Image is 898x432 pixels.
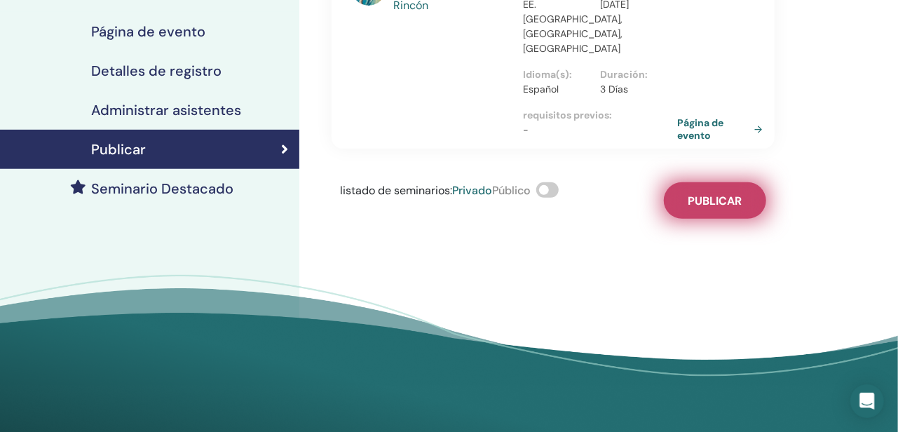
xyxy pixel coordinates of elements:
h4: Administrar asistentes [91,102,241,119]
p: - [523,123,677,137]
h4: Seminario Destacado [91,180,233,197]
h4: Detalles de registro [91,62,222,79]
span: Publicar [688,194,742,208]
span: Público [492,183,531,198]
h4: Publicar [91,141,146,158]
span: listado de seminarios : [340,183,452,198]
button: Publicar [664,182,766,219]
p: Español [523,82,592,97]
span: Privado [452,183,492,198]
a: Página de evento [677,116,768,142]
p: Duración : [600,67,669,82]
p: 3 Días [600,82,669,97]
div: Abra Intercom Messenger [850,384,884,418]
p: Idioma(s) : [523,67,592,82]
h4: Página de evento [91,23,205,40]
p: requisitos previos : [523,108,677,123]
